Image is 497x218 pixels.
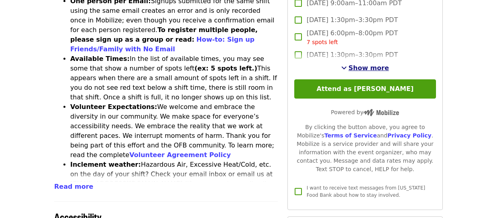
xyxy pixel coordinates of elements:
[341,63,389,73] button: See more timeslots
[307,39,338,45] span: 7 spots left
[363,109,399,116] img: Powered by Mobilize
[70,161,141,168] strong: Inclement weather:
[70,160,278,208] li: Hazardous Air, Excessive Heat/Cold, etc. on the day of your shift? Check your email inbox or emai...
[387,132,432,139] a: Privacy Policy
[70,36,255,53] a: How-to: Sign up Friends/Family with No Email
[307,185,425,198] span: I want to receive text messages from [US_STATE] Food Bank about how to stay involved.
[54,183,93,190] span: Read more
[348,64,389,72] span: Show more
[324,132,377,139] a: Terms of Service
[70,26,258,43] strong: To register multiple people, please sign up as a group or read:
[129,151,231,159] a: Volunteer Agreement Policy
[70,102,278,160] li: We welcome and embrace the diversity in our community. We make space for everyone’s accessibility...
[294,123,436,174] div: By clicking the button above, you agree to Mobilize's and . Mobilize is a service provider and wi...
[307,28,398,46] span: [DATE] 6:00pm–8:00pm PDT
[54,182,93,192] button: Read more
[70,103,157,111] strong: Volunteer Expectations:
[307,15,398,25] span: [DATE] 1:30pm–3:30pm PDT
[194,65,257,72] strong: (ex: 5 spots left.)
[307,50,398,60] span: [DATE] 1:30pm–3:30pm PDT
[70,55,130,63] strong: Available Times:
[70,54,278,102] li: In the list of available times, you may see some that show a number of spots left This appears wh...
[294,79,436,99] button: Attend as [PERSON_NAME]
[331,109,399,115] span: Powered by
